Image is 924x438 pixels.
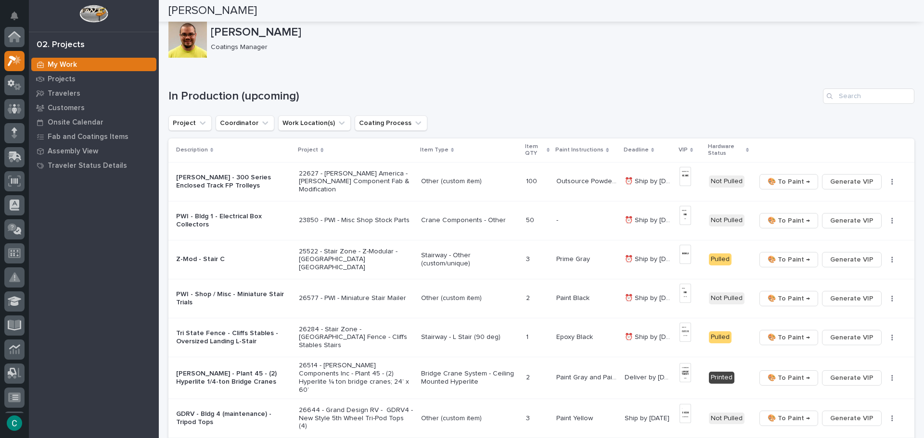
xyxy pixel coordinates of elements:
span: Generate VIP [830,372,873,384]
button: Generate VIP [822,252,882,267]
h2: [PERSON_NAME] [168,4,257,18]
div: 02. Projects [37,40,85,50]
span: Generate VIP [830,215,873,226]
p: 26644 - Grand Design RV - GDRV4 - New Style 5th Wheel Tri-Pod Tops (4) [299,406,413,430]
p: My Work [48,61,77,69]
button: Notifications [4,6,25,26]
button: Generate VIP [822,411,882,426]
p: Assembly View [48,147,98,156]
p: 2 [526,372,532,382]
button: 🎨 To Paint → [759,174,818,189]
p: Paint Yellow [556,413,595,423]
p: 26577 - PWI - Miniature Stair Mailer [299,294,413,302]
p: 1 [526,331,530,341]
p: Customers [48,104,85,113]
p: Epoxy Black [556,331,595,341]
p: VIP [679,145,688,155]
span: 🎨 To Paint → [768,254,810,265]
div: Pulled [709,331,731,343]
p: Bridge Crane System - Ceiling Mounted Hyperlite [421,370,518,386]
p: Paint Gray and Paint Yellow [556,372,619,382]
div: Not Pulled [709,175,744,188]
p: Coatings Manager [211,43,907,51]
a: Assembly View [29,144,159,158]
button: Coating Process [355,115,427,131]
p: - [556,214,560,225]
p: Ship by [DATE] [625,413,671,423]
span: 🎨 To Paint → [768,413,810,424]
div: Not Pulled [709,214,744,226]
p: Projects [48,75,76,84]
p: 50 [526,214,536,225]
p: ⏰ Ship by 8/20/25 [625,331,674,341]
p: Tri State Fence - Cliffs Stables - Oversized Landing L-Stair [176,329,291,346]
a: Onsite Calendar [29,115,159,129]
p: Prime Gray [556,253,592,263]
a: Customers [29,100,159,115]
tr: Z-Mod - Stair C25522 - Stair Zone - Z-Modular - [GEOGRAPHIC_DATA] [GEOGRAPHIC_DATA]Stairway - Oth... [168,240,914,279]
span: 🎨 To Paint → [768,372,810,384]
button: 🎨 To Paint → [759,213,818,228]
p: ⏰ Ship by 8/18/25 [625,253,674,263]
p: 25522 - Stair Zone - Z-Modular - [GEOGRAPHIC_DATA] [GEOGRAPHIC_DATA] [299,248,413,272]
span: 🎨 To Paint → [768,293,810,304]
p: Outsource Powder Coat [556,175,619,186]
span: 🎨 To Paint → [768,332,810,343]
img: Workspace Logo [79,5,108,23]
p: Item Type [420,145,449,155]
p: Deadline [624,145,649,155]
p: Item QTY [525,141,544,159]
button: 🎨 To Paint → [759,411,818,426]
button: Project [168,115,212,131]
p: Hardware Status [708,141,744,159]
div: Not Pulled [709,292,744,304]
p: Stairway - L Stair (90 deg) [421,333,518,341]
a: Travelers [29,86,159,100]
button: 🎨 To Paint → [759,330,818,345]
span: Generate VIP [830,176,873,188]
p: Other (custom item) [421,177,518,186]
tr: [PERSON_NAME] - Plant 45 - (2) Hyperlite 1/4-ton Bridge Cranes26514 - [PERSON_NAME] Components In... [168,357,914,399]
p: Other (custom item) [421,294,518,302]
p: [PERSON_NAME] [211,25,911,39]
p: Travelers [48,89,80,98]
p: Paint Black [556,292,591,302]
p: PWI - Bldg 1 - Electrical Box Collectors [176,213,291,229]
p: [PERSON_NAME] - 300 Series Enclosed Track FP Trolleys [176,174,291,190]
tr: Tri State Fence - Cliffs Stables - Oversized Landing L-Stair26284 - Stair Zone - [GEOGRAPHIC_DATA... [168,318,914,357]
p: Fab and Coatings Items [48,133,128,141]
tr: GDRV - Bldg 4 (maintenance) - Tripod Tops26644 - Grand Design RV - GDRV4 - New Style 5th Wheel Tr... [168,399,914,438]
p: Onsite Calendar [48,118,103,127]
p: PWI - Shop / Misc - Miniature Stair Trials [176,290,291,307]
span: 🎨 To Paint → [768,176,810,188]
a: Fab and Coatings Items [29,129,159,144]
p: ⏰ Ship by 8/18/25 [625,292,674,302]
p: Project [298,145,318,155]
button: Work Location(s) [278,115,351,131]
button: Generate VIP [822,330,882,345]
tr: [PERSON_NAME] - 300 Series Enclosed Track FP Trolleys22627 - [PERSON_NAME] America - [PERSON_NAME... [168,162,914,201]
button: users-avatar [4,413,25,433]
button: Generate VIP [822,174,882,189]
p: Crane Components - Other [421,216,518,225]
p: Description [176,145,208,155]
p: Paint Instructions [555,145,603,155]
p: 26514 - [PERSON_NAME] Components Inc - Plant 45 - (2) Hyperlite ¼ ton bridge cranes; 24’ x 60’ [299,362,413,394]
h1: In Production (upcoming) [168,89,819,103]
span: Generate VIP [830,293,873,304]
p: 3 [526,413,532,423]
input: Search [823,88,914,104]
span: 🎨 To Paint → [768,215,810,226]
div: Not Pulled [709,413,744,425]
p: 26284 - Stair Zone - [GEOGRAPHIC_DATA] Fence - Cliffs Stables Stairs [299,325,413,350]
span: Generate VIP [830,254,873,265]
p: [PERSON_NAME] - Plant 45 - (2) Hyperlite 1/4-ton Bridge Cranes [176,370,291,386]
p: 23850 - PWI - Misc Shop Stock Parts [299,216,413,225]
p: 2 [526,292,532,302]
a: My Work [29,57,159,72]
tr: PWI - Shop / Misc - Miniature Stair Trials26577 - PWI - Miniature Stair MailerOther (custom item)... [168,279,914,318]
div: Printed [709,372,734,384]
button: Generate VIP [822,370,882,386]
p: 3 [526,253,532,263]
